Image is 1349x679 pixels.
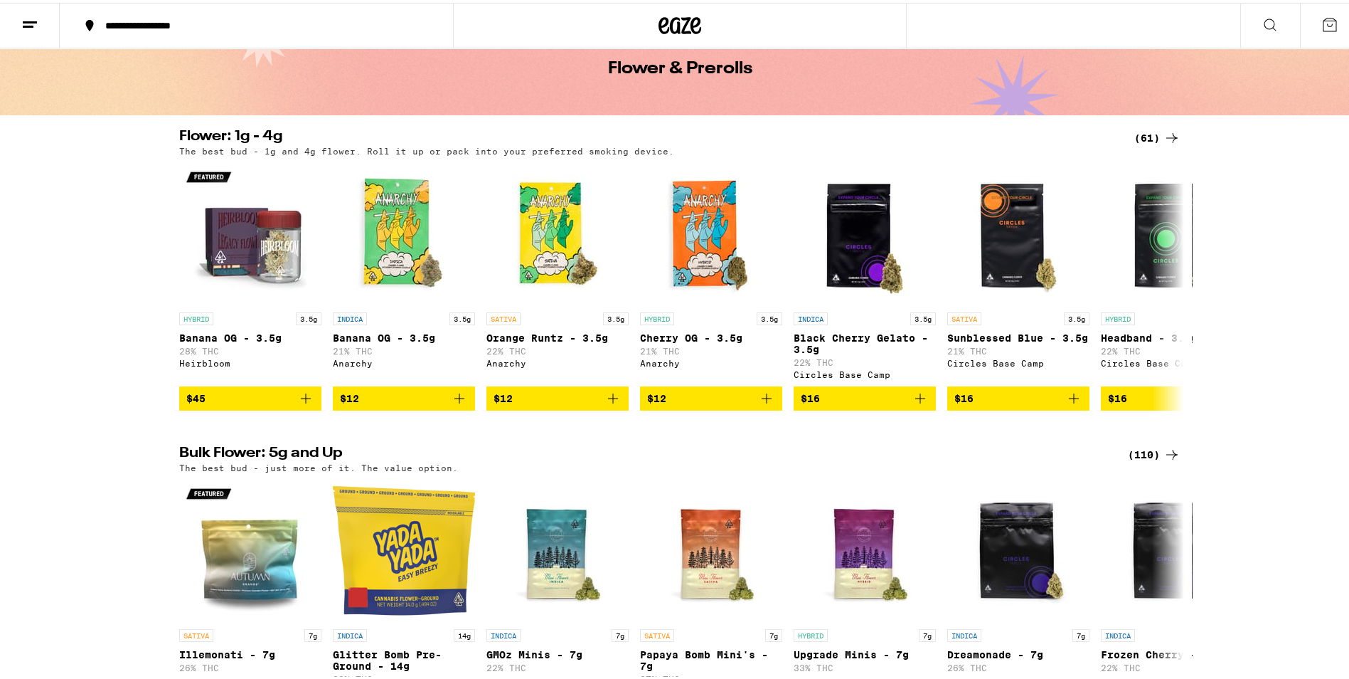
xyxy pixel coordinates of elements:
h1: Flower & Prerolls [608,58,752,75]
img: Heirbloom - Banana OG - 3.5g [179,160,321,302]
p: SATIVA [179,626,213,639]
p: 21% THC [333,344,475,353]
span: $12 [494,390,513,401]
img: Circles Base Camp - Dreamonade - 7g [947,477,1089,619]
p: 21% THC [640,344,782,353]
div: Anarchy [640,356,782,365]
a: Open page for Headband - 3.5g from Circles Base Camp [1101,160,1243,384]
div: (61) [1134,127,1180,144]
p: Upgrade Minis - 7g [794,646,936,658]
img: Circles Base Camp - Headband - 3.5g [1101,160,1243,302]
p: 33% THC [794,660,936,670]
p: Orange Runtz - 3.5g [486,330,629,341]
p: 7g [765,626,782,639]
p: The best bud - 1g and 4g flower. Roll it up or pack into your preferred smoking device. [179,144,674,153]
p: Sunblessed Blue - 3.5g [947,330,1089,341]
p: Banana OG - 3.5g [179,330,321,341]
span: $16 [1108,390,1127,401]
p: INDICA [333,310,367,322]
a: Open page for Sunblessed Blue - 3.5g from Circles Base Camp [947,160,1089,384]
img: Anarchy - Cherry OG - 3.5g [640,160,782,302]
p: SATIVA [486,310,521,322]
p: HYBRID [179,310,213,322]
img: Circles Base Camp - Black Cherry Gelato - 3.5g [794,160,936,302]
a: Open page for Cherry OG - 3.5g from Anarchy [640,160,782,384]
p: 22% THC [1101,344,1243,353]
img: Anarchy - Orange Runtz - 3.5g [486,160,629,302]
div: Circles Base Camp [794,367,936,377]
a: (110) [1128,443,1180,460]
p: 22% THC [486,660,629,670]
img: Circles Base Camp - Sunblessed Blue - 3.5g [947,160,1089,302]
p: Glitter Bomb Pre-Ground - 14g [333,646,475,669]
span: $16 [801,390,820,401]
img: Humboldt Farms - GMOz Minis - 7g [486,477,629,619]
img: Autumn Brands - Illemonati - 7g [179,477,321,619]
p: 7g [1072,626,1089,639]
p: Papaya Bomb Mini's - 7g [640,646,782,669]
p: HYBRID [640,310,674,322]
p: 22% THC [1101,660,1243,670]
p: INDICA [947,626,981,639]
p: Frozen Cherry - 7g [1101,646,1243,658]
button: Add to bag [179,384,321,408]
span: $16 [954,390,974,401]
img: Circles Base Camp - Frozen Cherry - 7g [1101,477,1243,619]
p: HYBRID [1101,310,1135,322]
span: $12 [647,390,666,401]
img: Humboldt Farms - Upgrade Minis - 7g [794,477,936,619]
p: 7g [612,626,629,639]
button: Add to bag [486,384,629,408]
button: Add to bag [640,384,782,408]
p: Black Cherry Gelato - 3.5g [794,330,936,352]
img: Humboldt Farms - Papaya Bomb Mini's - 7g [640,477,782,619]
p: Cherry OG - 3.5g [640,330,782,341]
img: Yada Yada - Glitter Bomb Pre-Ground - 14g [333,477,475,619]
p: 22% THC [486,344,629,353]
p: INDICA [794,310,828,322]
p: The best bud - just more of it. The value option. [179,460,458,470]
div: Anarchy [333,356,475,365]
div: Circles Base Camp [1101,356,1243,365]
a: Open page for Black Cherry Gelato - 3.5g from Circles Base Camp [794,160,936,384]
p: 26% THC [947,660,1089,670]
span: Hi. Need any help? [9,10,102,21]
p: Headband - 3.5g [1101,330,1243,341]
p: GMOz Minis - 7g [486,646,629,658]
button: Add to bag [1101,384,1243,408]
p: 7g [919,626,936,639]
p: 3.5g [757,310,782,322]
span: $12 [340,390,359,401]
p: Dreamonade - 7g [947,646,1089,658]
p: INDICA [486,626,521,639]
p: 21% THC [947,344,1089,353]
p: SATIVA [640,626,674,639]
a: Open page for Banana OG - 3.5g from Heirbloom [179,160,321,384]
p: 3.5g [603,310,629,322]
p: 22% THC [794,355,936,364]
p: Illemonati - 7g [179,646,321,658]
h2: Flower: 1g - 4g [179,127,1111,144]
button: Add to bag [794,384,936,408]
span: $45 [186,390,206,401]
p: 14g [454,626,475,639]
h2: Bulk Flower: 5g and Up [179,443,1111,460]
p: 3.5g [449,310,475,322]
p: 28% THC [179,344,321,353]
p: Banana OG - 3.5g [333,330,475,341]
p: 3.5g [1064,310,1089,322]
button: Add to bag [947,384,1089,408]
p: INDICA [1101,626,1135,639]
div: Heirbloom [179,356,321,365]
div: Anarchy [486,356,629,365]
p: 3.5g [910,310,936,322]
a: Open page for Orange Runtz - 3.5g from Anarchy [486,160,629,384]
a: Open page for Banana OG - 3.5g from Anarchy [333,160,475,384]
p: INDICA [333,626,367,639]
button: Add to bag [333,384,475,408]
p: HYBRID [794,626,828,639]
p: 3.5g [296,310,321,322]
p: 26% THC [179,660,321,670]
img: Anarchy - Banana OG - 3.5g [333,160,475,302]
